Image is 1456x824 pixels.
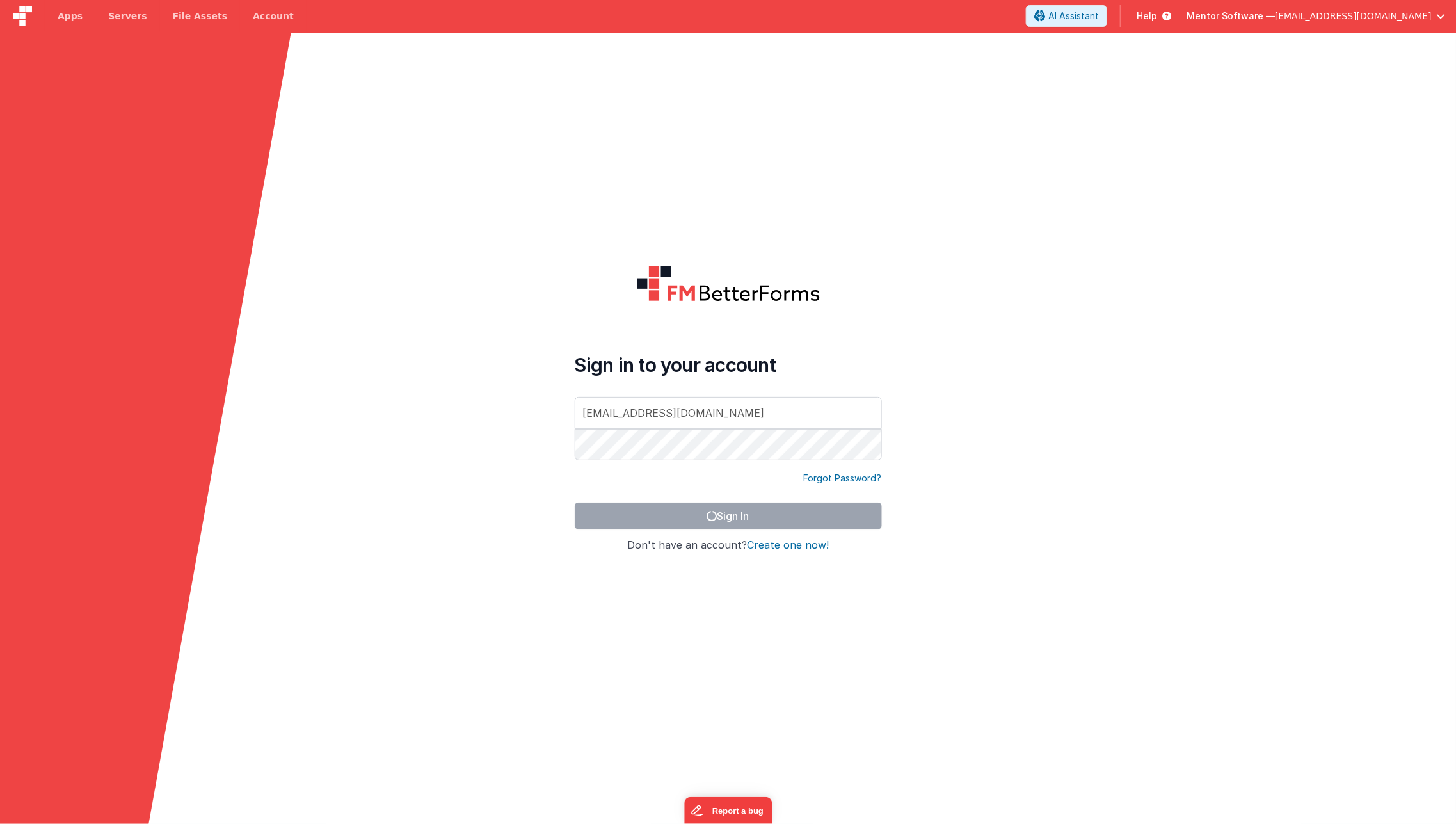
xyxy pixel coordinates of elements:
[804,472,882,485] a: Forgot Password?
[58,10,83,22] span: Apps
[173,10,228,22] span: File Assets
[575,397,882,429] input: Email Address
[575,353,882,376] h4: Sign in to your account
[575,540,882,551] h4: Don't have an account?
[1137,10,1157,22] span: Help
[1187,10,1446,22] button: Mentor Software — [EMAIL_ADDRESS][DOMAIN_NAME]
[1187,10,1275,22] span: Mentor Software —
[575,503,882,529] button: Sign In
[1026,5,1107,27] button: AI Assistant
[108,10,147,22] span: Servers
[747,540,829,551] button: Create one now!
[1275,10,1432,22] span: [EMAIL_ADDRESS][DOMAIN_NAME]
[684,797,772,824] iframe: Marker.io feedback button
[1048,10,1099,22] span: AI Assistant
